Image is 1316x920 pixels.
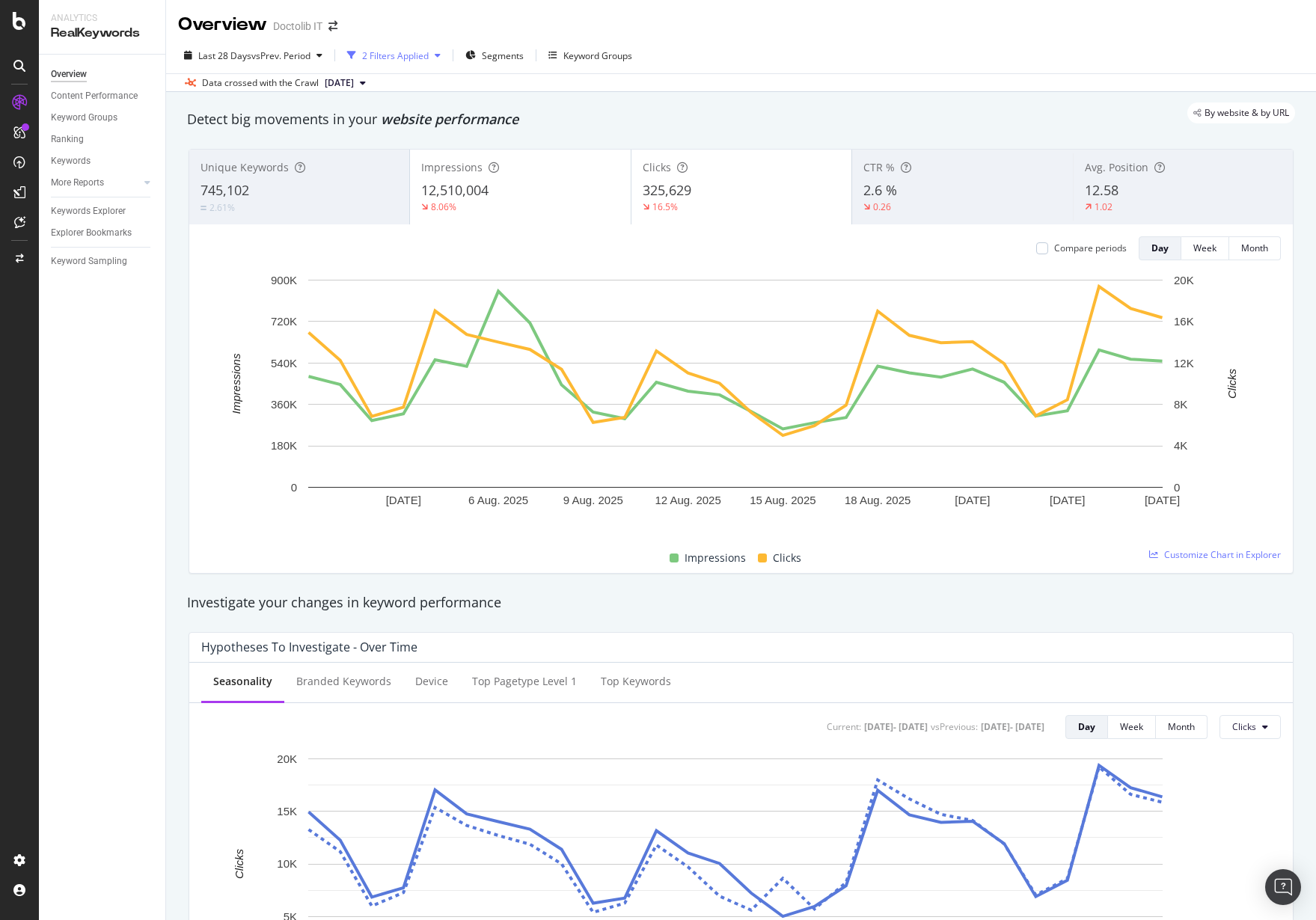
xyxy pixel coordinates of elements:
div: 2.61% [209,201,235,214]
div: Overview [178,12,267,37]
div: 16.5% [652,200,678,213]
text: 9 Aug. 2025 [563,494,623,506]
span: Clicks [643,160,671,174]
div: Investigate your changes in keyword performance [187,593,1295,613]
span: By website & by URL [1205,108,1289,117]
div: [DATE] - [DATE] [981,720,1044,733]
button: Week [1181,236,1229,260]
div: Month [1168,720,1195,733]
a: Keywords Explorer [51,203,155,219]
div: Explorer Bookmarks [51,225,132,241]
span: 12,510,004 [421,181,489,199]
span: Clicks [773,549,801,567]
div: 1.02 [1095,200,1113,213]
text: 20K [1174,274,1194,286]
div: Current: [827,720,861,733]
text: 540K [271,357,297,369]
text: 18 Aug. 2025 [845,494,911,506]
a: Explorer Bookmarks [51,225,155,241]
button: Keyword Groups [542,43,638,67]
button: Day [1139,236,1181,260]
span: Segments [482,49,524,62]
div: Analytics [51,12,153,25]
div: Keywords Explorer [51,203,126,219]
text: Clicks [233,848,245,878]
span: 2.6 % [863,181,897,199]
img: Equal [201,206,206,210]
text: [DATE] [1050,494,1085,506]
div: Seasonality [213,674,272,689]
div: Day [1151,242,1169,254]
div: Week [1120,720,1143,733]
div: Day [1078,720,1095,733]
div: 0.26 [873,200,891,213]
text: 0 [1174,481,1180,494]
div: Branded Keywords [296,674,391,689]
a: Ranking [51,132,155,147]
span: vs Prev. Period [251,49,310,62]
text: [DATE] [386,494,421,506]
button: [DATE] [319,74,372,92]
text: Impressions [230,353,242,414]
text: 360K [271,398,297,411]
text: 10K [277,857,297,870]
button: 2 Filters Applied [341,43,447,67]
text: Clicks [1225,368,1238,398]
text: 12K [1174,357,1194,369]
text: 720K [271,315,297,328]
span: Avg. Position [1085,160,1148,174]
span: 745,102 [201,181,249,199]
div: arrow-right-arrow-left [328,21,337,31]
span: Clicks [1232,720,1256,733]
div: Top Keywords [601,674,671,689]
div: 8.06% [431,200,456,213]
span: Impressions [421,160,483,174]
button: Month [1156,715,1208,739]
text: 0 [291,481,297,494]
div: 2 Filters Applied [362,49,429,62]
div: Keyword Groups [51,110,117,126]
a: Keyword Groups [51,110,155,126]
div: legacy label [1187,102,1295,123]
div: Hypotheses to Investigate - Over Time [201,640,417,654]
div: Month [1241,242,1268,254]
text: 4K [1174,439,1187,452]
a: Customize Chart in Explorer [1149,548,1281,561]
button: Last 28 DaysvsPrev. Period [178,43,328,67]
div: vs Previous : [931,720,978,733]
div: Compare periods [1054,242,1127,254]
span: 325,629 [643,181,691,199]
span: 12.58 [1085,181,1118,199]
span: 2025 Aug. 22nd [325,76,354,90]
div: Overview [51,67,87,82]
text: 6 Aug. 2025 [468,494,528,506]
svg: A chart. [201,272,1270,532]
a: Overview [51,67,155,82]
button: Clicks [1219,715,1281,739]
div: Open Intercom Messenger [1265,869,1301,905]
text: 20K [277,752,297,764]
div: Doctolib IT [273,19,322,34]
span: Last 28 Days [198,49,251,62]
span: Customize Chart in Explorer [1164,548,1281,561]
div: Keyword Sampling [51,254,127,269]
div: More Reports [51,175,104,191]
button: Segments [459,43,530,67]
div: [DATE] - [DATE] [864,720,928,733]
span: Impressions [685,549,746,567]
button: Month [1229,236,1281,260]
div: RealKeywords [51,25,153,42]
text: 15 Aug. 2025 [750,494,815,506]
div: Top pagetype Level 1 [472,674,577,689]
text: 180K [271,439,297,452]
text: 15K [277,805,297,818]
text: [DATE] [955,494,990,506]
div: Week [1193,242,1216,254]
span: Unique Keywords [201,160,289,174]
a: Keywords [51,153,155,169]
div: Device [415,674,448,689]
span: CTR % [863,160,895,174]
a: More Reports [51,175,140,191]
button: Day [1065,715,1108,739]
